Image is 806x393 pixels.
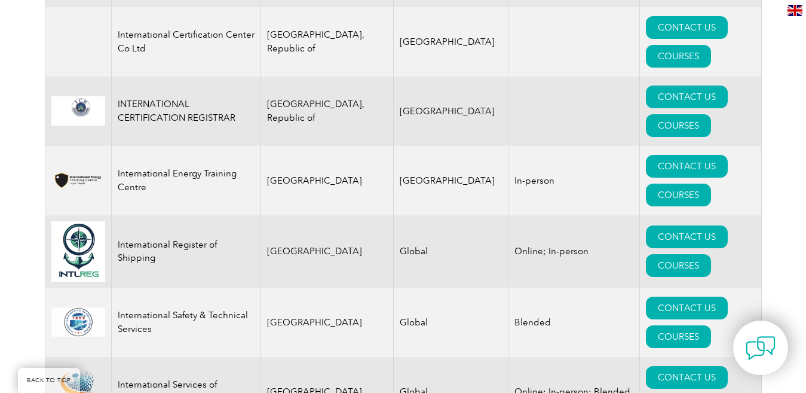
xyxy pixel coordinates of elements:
td: International Certification Center Co Ltd [111,7,261,77]
td: [GEOGRAPHIC_DATA] [394,7,508,77]
td: Blended [508,288,640,357]
a: BACK TO TOP [18,368,80,393]
img: 0d58a1d0-3c89-ec11-8d20-0022481579a4-logo.png [51,307,105,337]
td: [GEOGRAPHIC_DATA], Republic of [261,7,394,77]
td: Global [394,215,508,288]
a: COURSES [646,114,711,137]
td: [GEOGRAPHIC_DATA] [261,288,394,357]
a: CONTACT US [646,366,728,389]
td: International Energy Training Centre [111,146,261,215]
a: CONTACT US [646,86,728,108]
a: COURSES [646,45,711,68]
img: ea2793ac-3439-ea11-a813-000d3a79722d-logo.jpg [51,221,105,282]
td: Online; In-person [508,215,640,288]
td: [GEOGRAPHIC_DATA] [261,215,394,288]
a: COURSES [646,254,711,277]
a: CONTACT US [646,155,728,178]
td: In-person [508,146,640,215]
img: 1ef51344-447f-ed11-81ac-0022481565fd-logo.png [51,172,105,189]
td: Global [394,288,508,357]
a: CONTACT US [646,16,728,39]
a: COURSES [646,325,711,348]
td: [GEOGRAPHIC_DATA], Republic of [261,77,394,146]
td: [GEOGRAPHIC_DATA] [261,146,394,215]
td: INTERNATIONAL CERTIFICATION REGISTRAR [111,77,261,146]
img: 50fa9870-76a4-ea11-a812-000d3a79722d-logo.png [51,96,105,126]
a: CONTACT US [646,297,728,319]
img: en [787,5,802,16]
a: CONTACT US [646,226,728,248]
td: [GEOGRAPHIC_DATA] [394,77,508,146]
a: COURSES [646,184,711,206]
img: contact-chat.png [746,333,776,363]
td: International Register of Shipping [111,215,261,288]
td: [GEOGRAPHIC_DATA] [394,146,508,215]
td: International Safety & Technical Services [111,288,261,357]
